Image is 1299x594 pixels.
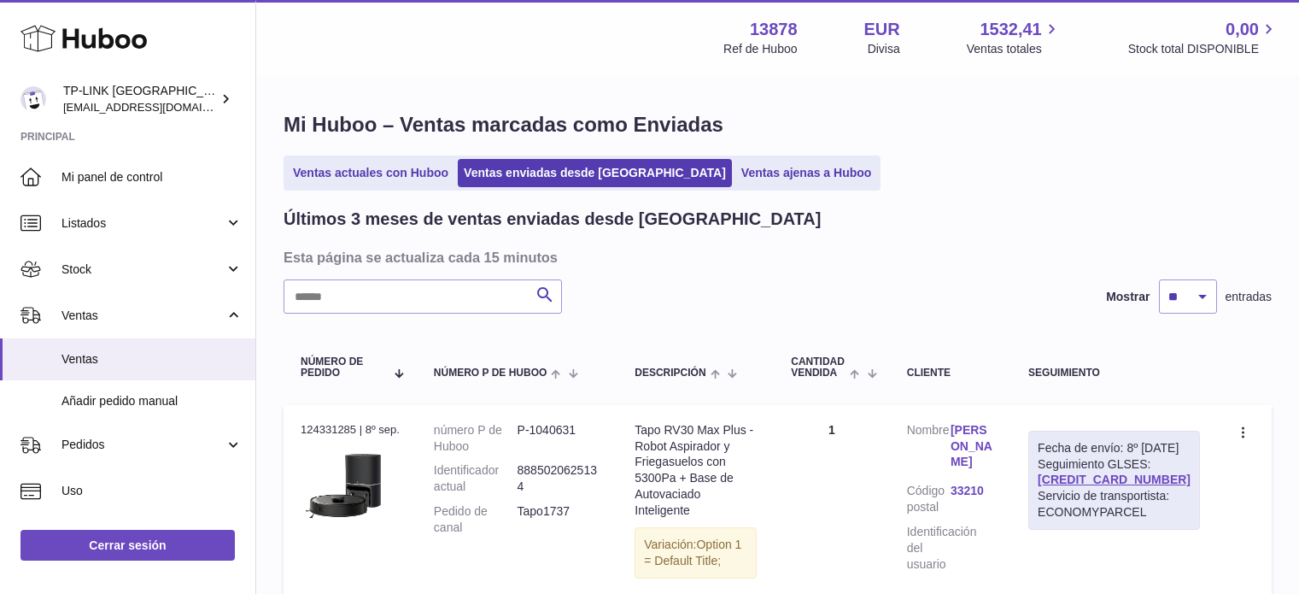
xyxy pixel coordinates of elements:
span: 1532,41 [980,18,1041,41]
dt: Código postal [907,483,951,515]
dt: Nombre [907,422,951,475]
a: Ventas ajenas a Huboo [735,159,878,187]
h1: Mi Huboo – Ventas marcadas como Enviadas [284,111,1272,138]
div: Cliente [907,368,994,379]
span: Pedidos [61,437,225,453]
div: Divisa [868,41,900,57]
span: Stock total DISPONIBLE [1128,41,1279,57]
span: [EMAIL_ADDRESS][DOMAIN_NAME] [63,100,251,114]
h2: Últimos 3 meses de ventas enviadas desde [GEOGRAPHIC_DATA] [284,208,821,231]
div: Tapo RV30 Max Plus - Robot Aspirador y Friegasuelos con 5300Pa + Base de Autovaciado Inteligente [635,422,757,519]
div: 124331285 | 8º sep. [301,422,400,438]
a: 1532,41 Ventas totales [967,18,1062,57]
dd: 8885020625134 [518,462,601,495]
dt: Pedido de canal [434,503,518,536]
img: internalAdmin-13878@internal.huboo.com [20,86,46,112]
span: número P de Huboo [434,368,547,379]
img: TapoRV30MaxPlus-RobotAspiradoryFriegasuelosconBasedeAutovaciadoInteligente01.png [301,443,386,528]
a: [PERSON_NAME] [951,422,994,471]
strong: EUR [864,18,900,41]
span: Option 1 = Default Title; [644,538,741,568]
div: Fecha de envío: 8º [DATE] [1038,440,1191,456]
span: Ventas [61,308,225,324]
span: entradas [1226,289,1272,305]
a: [CREDIT_CARD_NUMBER] [1038,473,1191,486]
a: Ventas enviadas desde [GEOGRAPHIC_DATA] [458,159,732,187]
span: Stock [61,262,225,278]
div: Seguimiento GLSES: [1028,431,1200,530]
div: TP-LINK [GEOGRAPHIC_DATA], SOCIEDAD LIMITADA [63,83,217,115]
span: Listados [61,215,225,232]
span: Añadir pedido manual [61,393,243,409]
a: Cerrar sesión [20,530,235,561]
strong: 13878 [750,18,798,41]
span: Cantidad vendida [791,356,846,379]
div: Servicio de transportista: ECONOMYPARCEL [1038,488,1191,520]
span: Número de pedido [301,356,385,379]
span: Ventas [61,351,243,368]
h3: Esta página se actualiza cada 15 minutos [284,248,1267,267]
dt: número P de Huboo [434,422,518,455]
dt: Identificación del usuario [907,524,951,573]
span: Ventas totales [967,41,1062,57]
div: Seguimiento [1028,368,1200,379]
div: Ref de Huboo [723,41,797,57]
span: Descripción [635,368,705,379]
a: 0,00 Stock total DISPONIBLE [1128,18,1279,57]
div: Variación: [635,527,757,579]
a: Ventas actuales con Huboo [287,159,454,187]
dd: Tapo1737 [518,503,601,536]
label: Mostrar [1106,289,1150,305]
dt: Identificador actual [434,462,518,495]
span: Mi panel de control [61,169,243,185]
a: 33210 [951,483,994,499]
span: 0,00 [1226,18,1259,41]
span: Uso [61,483,243,499]
dd: P-1040631 [518,422,601,455]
